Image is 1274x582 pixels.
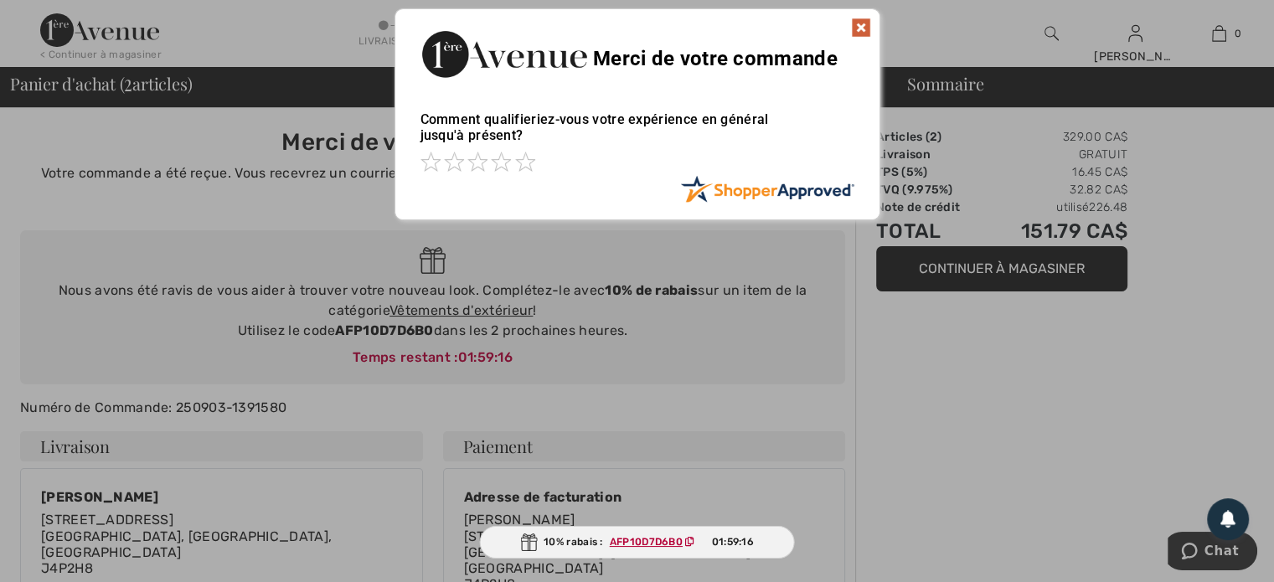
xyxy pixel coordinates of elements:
[610,536,683,548] ins: AFP10D7D6B0
[851,18,871,38] img: x
[520,533,537,551] img: Gift.svg
[420,26,588,82] img: Merci de votre commande
[712,534,754,549] span: 01:59:16
[593,47,838,70] span: Merci de votre commande
[37,12,71,27] span: Chat
[479,526,795,559] div: 10% rabais :
[420,95,854,175] div: Comment qualifieriez-vous votre expérience en général jusqu'à présent?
